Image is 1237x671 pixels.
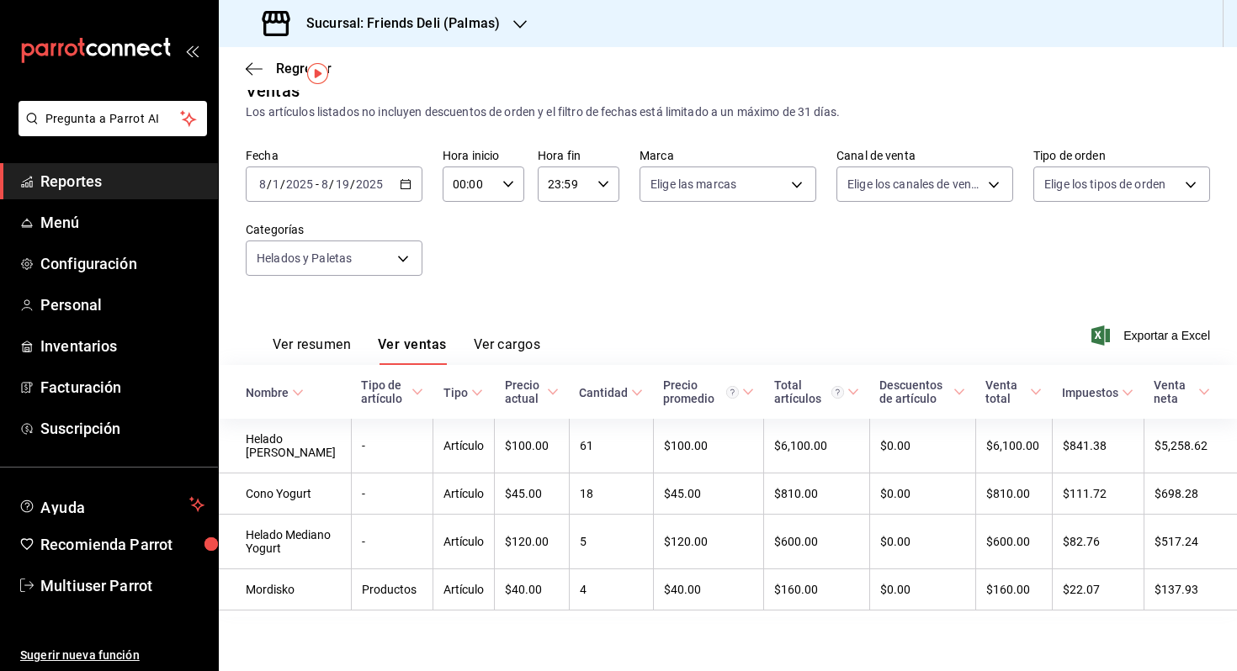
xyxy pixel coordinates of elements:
td: $100.00 [653,419,764,473]
label: Fecha [246,150,422,161]
span: Cantidad [579,386,643,399]
td: $111.72 [1052,473,1144,515]
span: Facturación [40,376,204,399]
td: $45.00 [653,473,764,515]
td: $40.00 [653,569,764,610]
span: Tipo [443,386,483,399]
div: Cantidad [579,386,628,399]
td: 4 [569,569,653,610]
td: $0.00 [869,569,975,610]
td: Cono Yogurt [219,473,351,515]
td: $0.00 [869,473,975,515]
svg: Precio promedio = Total artículos / cantidad [726,386,739,399]
td: $45.00 [495,473,569,515]
td: $517.24 [1144,515,1237,569]
div: Tipo [443,386,468,399]
input: -- [335,177,350,191]
svg: El total artículos considera cambios de precios en los artículos así como costos adicionales por ... [831,386,844,399]
div: Ventas [246,78,300,103]
td: $0.00 [869,419,975,473]
h3: Sucursal: Friends Deli (Palmas) [293,13,500,34]
span: Recomienda Parrot [40,533,204,556]
td: $22.07 [1052,569,1144,610]
div: Precio actual [505,378,544,405]
div: Impuestos [1062,386,1118,399]
td: $0.00 [869,515,975,569]
td: $40.00 [495,569,569,610]
td: Helado Mediano Yogurt [219,515,351,569]
div: Total artículos [774,378,845,405]
span: Precio actual [505,378,559,405]
span: Suscripción [40,417,204,440]
td: Helado [PERSON_NAME] [219,419,351,473]
td: - [351,419,433,473]
input: ---- [285,177,314,191]
td: Mordisko [219,569,351,610]
td: Artículo [433,515,495,569]
span: Reportes [40,170,204,193]
input: -- [272,177,280,191]
td: Artículo [433,419,495,473]
div: navigation tabs [273,336,540,365]
label: Tipo de orden [1033,150,1210,161]
span: Personal [40,293,204,316]
span: / [267,177,272,191]
span: Elige los canales de venta [847,176,982,193]
div: Descuentos de artículo [879,378,950,405]
div: Tipo de artículo [361,378,407,405]
img: Tooltip marker [307,63,328,84]
td: Productos [351,569,433,610]
td: $600.00 [764,515,870,569]
span: Pregunta a Parrot AI [45,110,181,128]
td: 5 [569,515,653,569]
span: Precio promedio [663,378,754,405]
span: - [316,177,319,191]
label: Hora inicio [443,150,524,161]
td: $810.00 [975,473,1052,515]
span: Total artículos [774,378,860,405]
td: $698.28 [1144,473,1237,515]
td: $6,100.00 [975,419,1052,473]
td: $82.76 [1052,515,1144,569]
td: $841.38 [1052,419,1144,473]
label: Marca [640,150,816,161]
span: Helados y Paletas [257,250,352,267]
div: Los artículos listados no incluyen descuentos de orden y el filtro de fechas está limitado a un m... [246,103,1210,121]
label: Hora fin [538,150,619,161]
td: Artículo [433,473,495,515]
td: - [351,515,433,569]
button: Ver cargos [474,336,541,365]
button: Ver ventas [378,336,447,365]
span: Descuentos de artículo [879,378,965,405]
span: Nombre [246,386,304,399]
td: $137.93 [1144,569,1237,610]
td: Artículo [433,569,495,610]
span: Sugerir nueva función [20,647,204,664]
td: $6,100.00 [764,419,870,473]
div: Venta neta [1154,378,1195,405]
span: / [350,177,355,191]
a: Pregunta a Parrot AI [12,122,207,140]
span: Ayuda [40,494,183,515]
span: Configuración [40,252,204,275]
button: Pregunta a Parrot AI [19,101,207,136]
button: Regresar [246,61,332,77]
div: Nombre [246,386,289,399]
span: Venta neta [1154,378,1210,405]
td: $810.00 [764,473,870,515]
td: $120.00 [495,515,569,569]
input: -- [258,177,267,191]
div: Precio promedio [663,378,739,405]
span: Tipo de artículo [361,378,422,405]
td: $5,258.62 [1144,419,1237,473]
td: $160.00 [975,569,1052,610]
button: Exportar a Excel [1095,325,1210,346]
td: $160.00 [764,569,870,610]
td: $100.00 [495,419,569,473]
span: / [329,177,334,191]
span: Elige las marcas [650,176,736,193]
span: Impuestos [1062,386,1133,399]
button: Ver resumen [273,336,351,365]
